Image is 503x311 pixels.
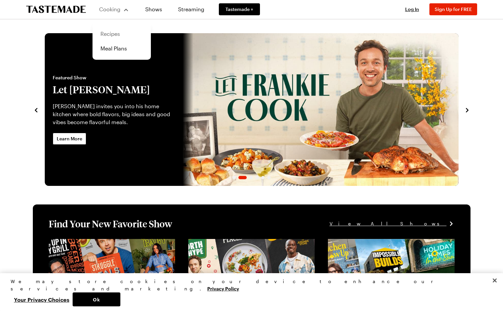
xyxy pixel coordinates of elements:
div: Privacy [11,278,487,306]
div: Cooking [93,23,151,60]
button: Log In [399,6,425,13]
span: Tastemade + [225,6,253,13]
a: View full content for [object Object] [49,240,139,246]
span: Sign Up for FREE [435,6,472,12]
span: Go to slide 1 [232,176,236,179]
span: Learn More [57,135,82,142]
span: View All Shows [330,220,447,227]
span: Log In [405,6,419,12]
a: View full content for [object Object] [328,240,418,246]
a: Learn More [53,133,86,145]
h1: Find Your New Favorite Show [49,218,172,230]
a: More information about your privacy, opens in a new tab [207,285,239,291]
span: Go to slide 4 [255,176,259,179]
span: Go to slide 5 [261,176,265,179]
button: Ok [73,292,120,306]
button: navigate to previous item [33,106,39,114]
button: Your Privacy Choices [11,292,73,306]
a: Tastemade + [219,3,260,15]
a: To Tastemade Home Page [26,6,86,13]
button: navigate to next item [464,106,471,114]
button: Sign Up for FREE [429,3,477,15]
a: View All Shows [330,220,455,227]
a: Recipes [96,27,147,41]
span: Go to slide 2 [238,176,247,179]
span: Go to slide 6 [267,176,271,179]
span: Go to slide 3 [249,176,253,179]
a: View full content for [object Object] [188,240,279,246]
button: Close [487,273,502,288]
button: Cooking [99,1,129,17]
span: Cooking [99,6,120,12]
div: We may store cookies on your device to enhance our services and marketing. [11,278,487,292]
h2: Let [PERSON_NAME] [53,84,175,96]
p: [PERSON_NAME] invites you into his home kitchen where bold flavors, big ideas and good vibes beco... [53,102,175,126]
div: 2 / 6 [45,33,459,186]
a: Meal Plans [96,41,147,56]
span: Featured Show [53,74,175,81]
